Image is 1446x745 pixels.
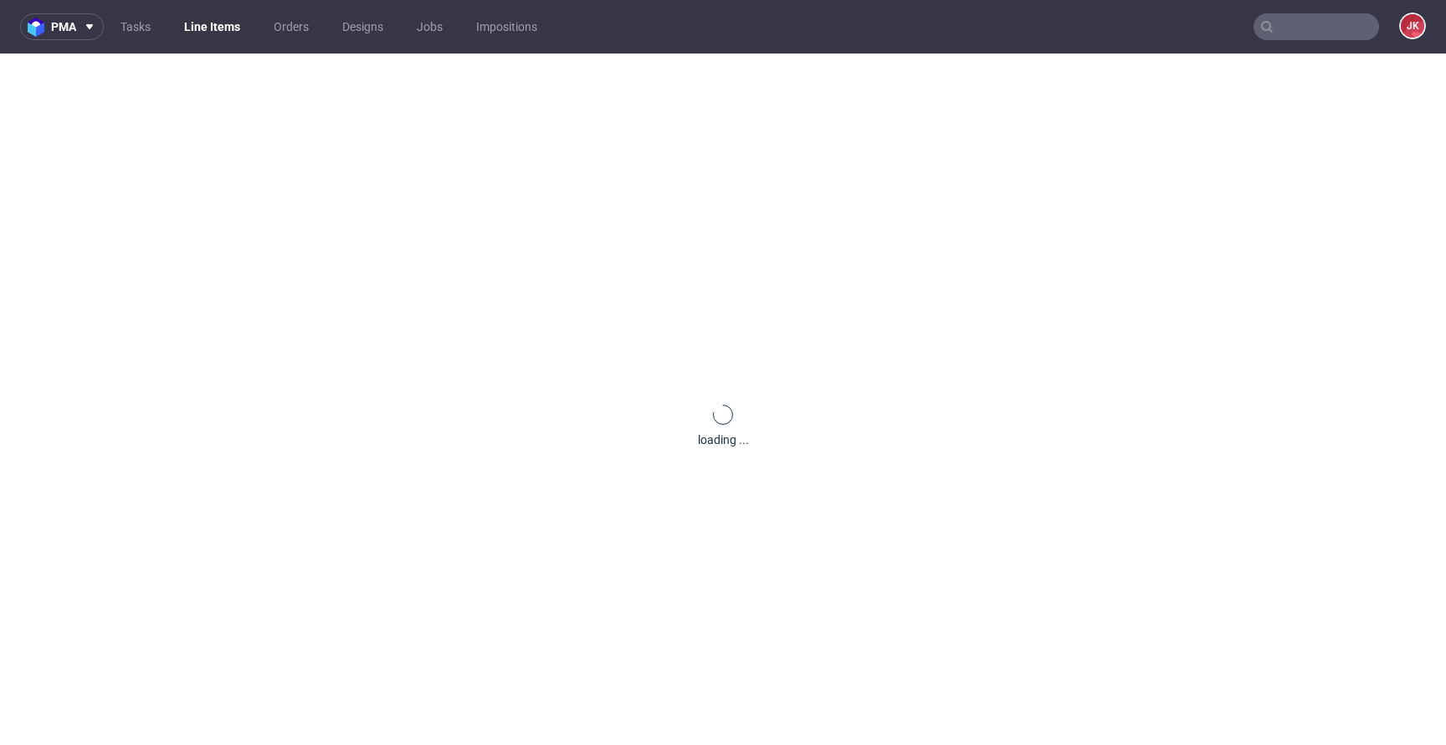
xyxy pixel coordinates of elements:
a: Line Items [174,13,250,40]
a: Tasks [110,13,161,40]
button: pma [20,13,104,40]
a: Jobs [407,13,453,40]
a: Designs [332,13,393,40]
img: logo [28,18,51,37]
figcaption: JK [1401,14,1424,38]
div: loading ... [698,431,749,448]
span: pma [51,21,76,33]
a: Impositions [466,13,547,40]
a: Orders [264,13,319,40]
